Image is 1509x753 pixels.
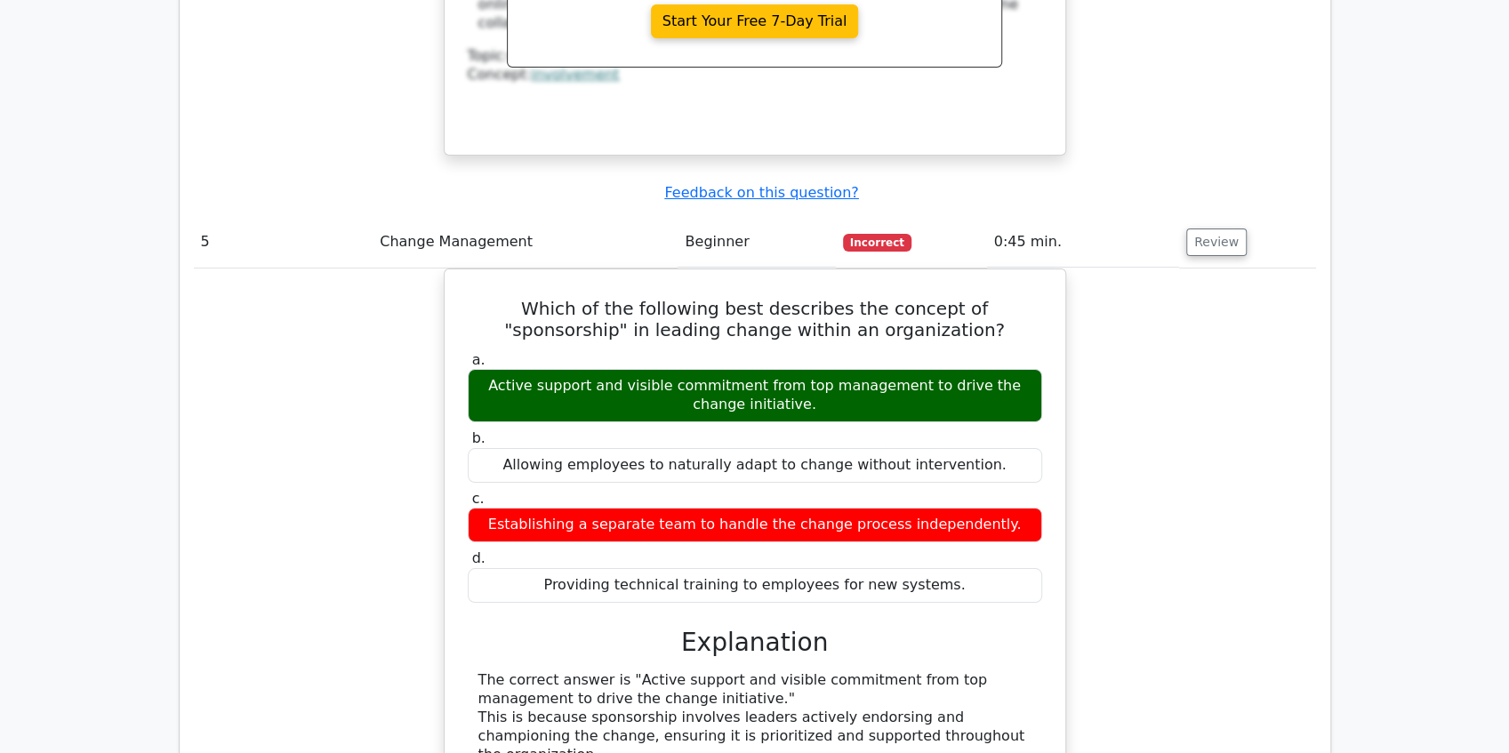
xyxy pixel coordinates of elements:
[468,66,1042,84] div: Concept:
[678,217,835,268] td: Beginner
[843,234,911,252] span: Incorrect
[466,298,1044,340] h5: Which of the following best describes the concept of "sponsorship" in leading change within an or...
[478,628,1031,658] h3: Explanation
[194,217,373,268] td: 5
[468,369,1042,422] div: Active support and visible commitment from top management to drive the change initiative.
[472,549,486,566] span: d.
[468,47,1042,66] div: Topic:
[664,184,858,201] a: Feedback on this question?
[531,66,619,83] a: involvement
[472,429,486,446] span: b.
[468,508,1042,542] div: Establishing a separate team to handle the change process independently.
[472,490,485,507] span: c.
[1186,228,1247,256] button: Review
[373,217,678,268] td: Change Management
[472,351,486,368] span: a.
[987,217,1179,268] td: 0:45 min.
[468,448,1042,483] div: Allowing employees to naturally adapt to change without intervention.
[651,4,859,38] a: Start Your Free 7-Day Trial
[468,568,1042,603] div: Providing technical training to employees for new systems.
